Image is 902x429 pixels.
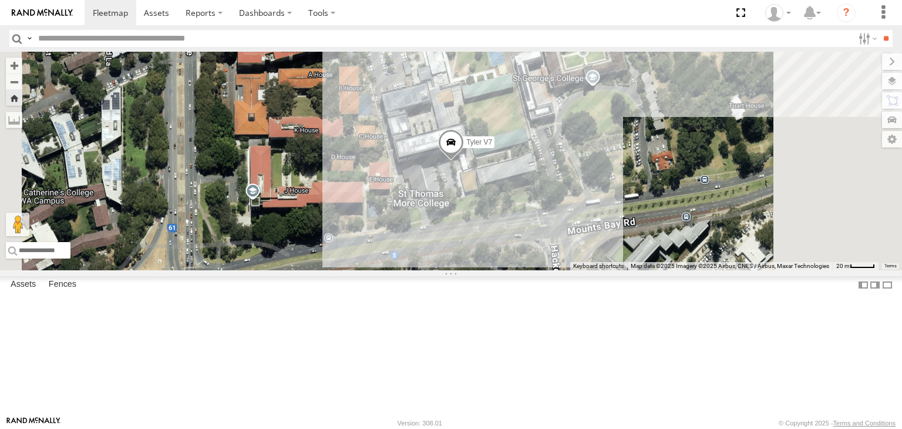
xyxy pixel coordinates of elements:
[43,277,82,293] label: Fences
[854,30,879,47] label: Search Filter Options
[833,420,896,427] a: Terms and Conditions
[6,90,22,106] button: Zoom Home
[761,4,795,22] div: Grainge Ryall
[869,276,881,293] label: Dock Summary Table to the Right
[631,263,829,269] span: Map data ©2025 Imagery ©2025 Airbus, CNES / Airbus, Maxar Technologies
[6,112,22,128] label: Measure
[6,213,29,236] button: Drag Pegman onto the map to open Street View
[398,420,442,427] div: Version: 308.01
[573,262,624,270] button: Keyboard shortcuts
[779,420,896,427] div: © Copyright 2025 -
[6,417,60,429] a: Visit our Website
[25,30,34,47] label: Search Query
[6,73,22,90] button: Zoom out
[837,4,856,22] i: ?
[836,263,850,269] span: 20 m
[881,276,893,293] label: Hide Summary Table
[884,264,897,269] a: Terms (opens in new tab)
[6,58,22,73] button: Zoom in
[466,138,492,146] span: Tyler V7
[12,9,73,17] img: rand-logo.svg
[882,131,902,148] label: Map Settings
[5,277,42,293] label: Assets
[833,262,879,270] button: Map scale: 20 m per 39 pixels
[857,276,869,293] label: Dock Summary Table to the Left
